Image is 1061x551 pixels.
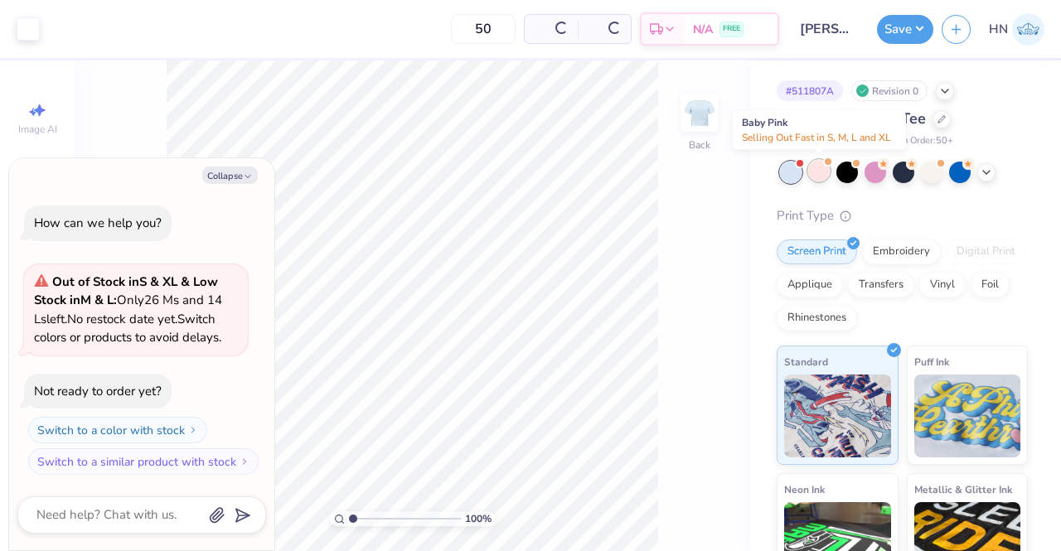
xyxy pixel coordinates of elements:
[733,111,906,149] div: Baby Pink
[971,273,1010,297] div: Foil
[784,353,828,370] span: Standard
[777,273,843,297] div: Applique
[202,167,258,184] button: Collapse
[870,134,953,148] span: Minimum Order: 50 +
[777,206,1028,225] div: Print Type
[877,15,933,44] button: Save
[1012,13,1044,46] img: Huda Nadeem
[862,239,941,264] div: Embroidery
[777,80,843,101] div: # 511807A
[914,481,1012,498] span: Metallic & Glitter Ink
[784,375,891,457] img: Standard
[914,375,1021,457] img: Puff Ink
[465,511,492,526] span: 100 %
[18,123,57,136] span: Image AI
[848,273,914,297] div: Transfers
[777,306,857,331] div: Rhinestones
[693,21,713,38] span: N/A
[777,239,857,264] div: Screen Print
[784,481,825,498] span: Neon Ink
[451,14,516,44] input: – –
[683,96,716,129] img: Back
[851,80,928,101] div: Revision 0
[52,273,181,290] strong: Out of Stock in S & XL
[34,273,222,346] span: Only 26 Ms and 14 Ls left. Switch colors or products to avoid delays.
[240,457,250,466] img: Switch to a similar product with stock
[919,273,966,297] div: Vinyl
[34,383,162,399] div: Not ready to order yet?
[67,311,177,327] span: No restock date yet.
[914,353,949,370] span: Puff Ink
[28,448,259,475] button: Switch to a similar product with stock
[188,425,198,435] img: Switch to a color with stock
[787,12,869,46] input: Untitled Design
[742,131,891,144] span: Selling Out Fast in S, M, L and XL
[28,417,207,443] button: Switch to a color with stock
[723,23,740,35] span: FREE
[989,13,1044,46] a: HN
[946,239,1026,264] div: Digital Print
[34,215,162,231] div: How can we help you?
[989,20,1008,39] span: HN
[689,138,710,152] div: Back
